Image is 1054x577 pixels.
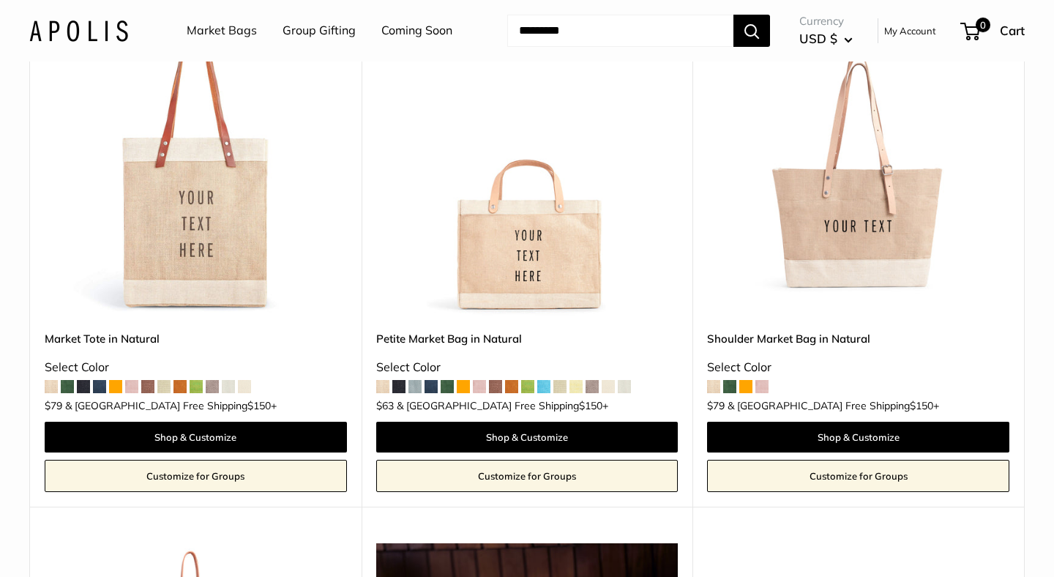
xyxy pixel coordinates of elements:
div: Select Color [45,357,347,379]
span: $150 [579,399,602,412]
span: 0 [976,18,990,32]
span: $63 [376,399,394,412]
a: Shoulder Market Bag in Natural [707,330,1009,347]
span: & [GEOGRAPHIC_DATA] Free Shipping + [65,401,277,411]
a: Market Bags [187,20,257,42]
a: Group Gifting [283,20,356,42]
button: USD $ [799,27,853,51]
div: Select Color [707,357,1009,379]
a: Petite Market Bag in Natural [376,330,679,347]
a: Customize for Groups [707,460,1009,492]
img: Shoulder Market Bag in Natural [707,14,1009,316]
button: Search [733,15,770,47]
a: Shop & Customize [45,422,347,453]
a: Shoulder Market Bag in NaturalShoulder Market Bag in Natural [707,14,1009,316]
span: $79 [45,399,62,412]
a: Customize for Groups [376,460,679,492]
span: & [GEOGRAPHIC_DATA] Free Shipping + [728,401,939,411]
a: description_Make it yours with custom printed text.description_The Original Market bag in its 4 n... [45,14,347,316]
a: Petite Market Bag in Naturaldescription_Effortless style that elevates every moment [376,14,679,316]
img: Petite Market Bag in Natural [376,14,679,316]
img: Apolis [29,20,128,41]
span: $79 [707,399,725,412]
a: Shop & Customize [707,422,1009,453]
span: $150 [247,399,271,412]
a: 0 Cart [962,19,1025,42]
div: Select Color [376,357,679,379]
span: & [GEOGRAPHIC_DATA] Free Shipping + [397,401,608,411]
a: Coming Soon [381,20,452,42]
a: Shop & Customize [376,422,679,453]
span: Currency [799,11,853,31]
img: description_Make it yours with custom printed text. [45,14,347,316]
a: Customize for Groups [45,460,347,492]
span: Cart [1000,23,1025,38]
input: Search... [507,15,733,47]
a: Market Tote in Natural [45,330,347,347]
span: USD $ [799,31,837,46]
a: My Account [884,22,936,40]
span: $150 [910,399,933,412]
